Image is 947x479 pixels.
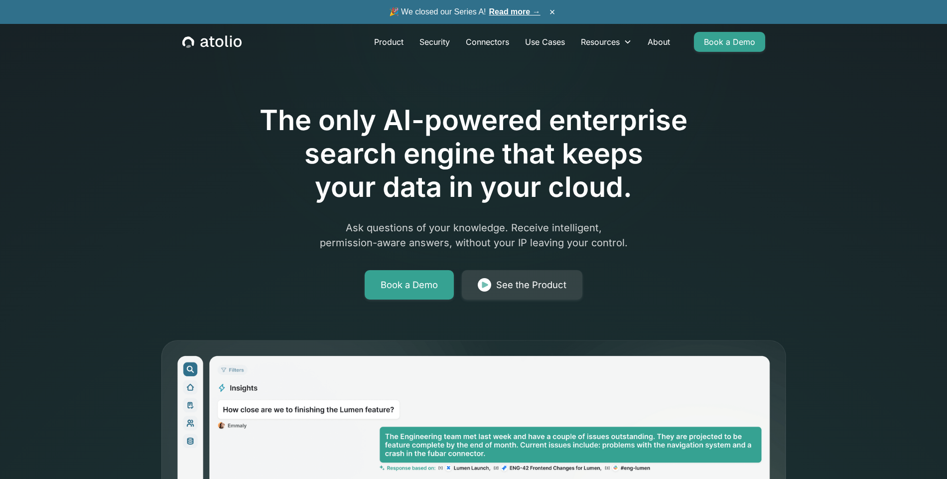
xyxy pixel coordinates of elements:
a: Book a Demo [694,32,765,52]
a: Connectors [458,32,517,52]
a: Use Cases [517,32,573,52]
h1: The only AI-powered enterprise search engine that keeps your data in your cloud. [219,104,729,204]
span: 🎉 We closed our Series A! [389,6,541,18]
a: home [182,35,242,48]
a: Product [366,32,411,52]
div: See the Product [496,278,566,292]
a: Security [411,32,458,52]
a: Book a Demo [365,270,454,300]
a: See the Product [462,270,582,300]
div: Resources [581,36,620,48]
p: Ask questions of your knowledge. Receive intelligent, permission-aware answers, without your IP l... [282,220,665,250]
button: × [546,6,558,17]
a: Read more → [489,7,541,16]
a: About [640,32,678,52]
div: Resources [573,32,640,52]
